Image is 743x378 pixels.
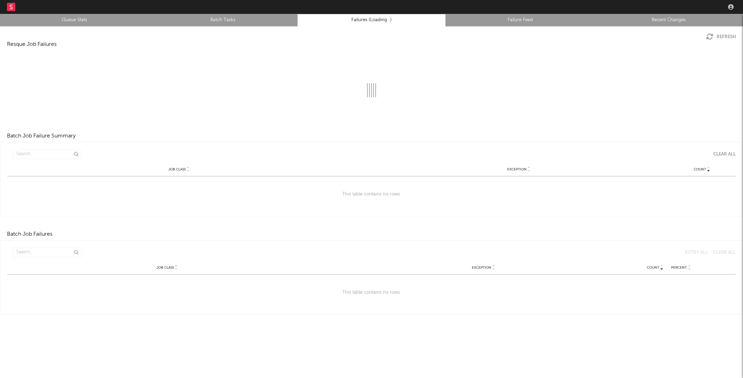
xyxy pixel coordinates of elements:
a: Failure Feed [450,16,591,24]
div: Batch Job Failures [7,230,52,238]
span: Job Class [157,266,174,270]
span: Count [694,167,706,171]
button: Refresh [706,33,736,40]
div: Clear All [713,250,736,255]
button: Clear All [708,250,736,255]
div: Retry All [685,250,708,255]
input: Search... [12,149,82,159]
span: Percent [671,266,687,270]
div: Clear All [713,152,736,157]
span: Exception [472,266,491,270]
div: Resque Job Failures [7,40,57,49]
a: Batch Tasks [152,16,293,24]
div: This table contains no rows. [7,176,736,212]
div: Batch Job Failure Summary [7,132,76,140]
div: This table contains no rows. [7,275,736,311]
button: Clear All [708,152,736,157]
a: Recent Changes [598,16,739,24]
button: Retry All [680,250,708,255]
input: Search... [12,247,82,257]
span: Exception [507,167,527,171]
span: Count [647,266,659,270]
span: Job Class [168,167,186,171]
a: Queue Stats [4,16,145,24]
a: Failures (Loading...) [301,16,442,24]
